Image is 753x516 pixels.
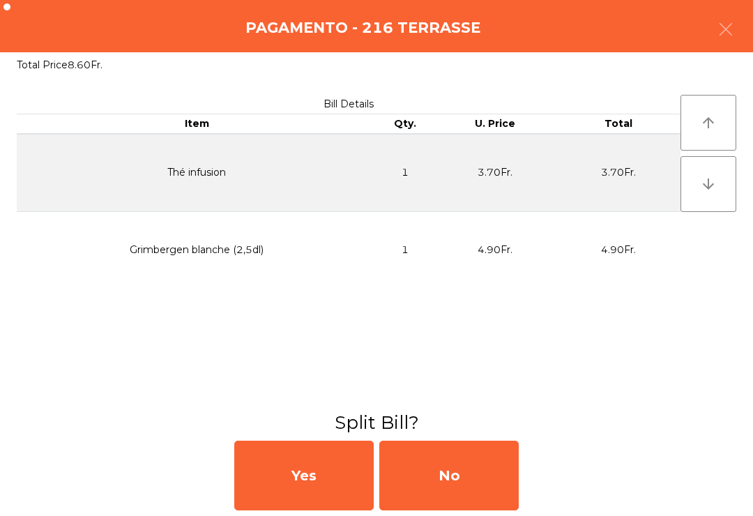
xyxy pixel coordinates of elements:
td: Thé infusion [17,134,377,212]
td: 3.70Fr. [434,134,557,212]
div: Yes [234,441,374,510]
span: Bill Details [324,98,374,110]
div: No [379,441,519,510]
span: Total Price [17,59,68,71]
td: 4.90Fr. [434,211,557,288]
td: 1 [377,134,434,212]
th: Item [17,114,377,134]
i: arrow_downward [700,176,717,192]
td: 3.70Fr. [557,134,680,212]
td: Grimbergen blanche (2,5dl) [17,211,377,288]
button: arrow_upward [680,95,736,151]
td: 1 [377,211,434,288]
h3: Split Bill? [10,410,743,435]
th: Total [557,114,680,134]
h4: Pagamento - 216 TERRASSE [245,17,480,38]
th: U. Price [434,114,557,134]
span: 8.60Fr. [68,59,102,71]
button: arrow_downward [680,156,736,212]
td: 4.90Fr. [557,211,680,288]
th: Qty. [377,114,434,134]
i: arrow_upward [700,114,717,131]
